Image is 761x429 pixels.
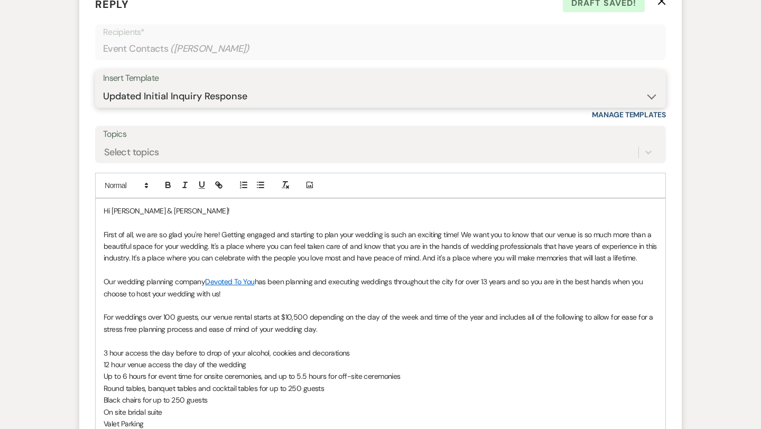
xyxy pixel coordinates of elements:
p: 12 hour venue access the day of the wedding [104,359,657,370]
p: Black chairs for up to 250 guests [104,394,657,406]
div: Select topics [104,145,159,159]
div: Insert Template [103,71,658,86]
p: Hi [PERSON_NAME] & [PERSON_NAME]! [104,205,657,217]
p: Our wedding planning company has been planning and executing weddings throughout the city for ove... [104,276,657,300]
p: 3 hour access the day before to drop of your alcohol, cookies and decorations [104,347,657,359]
p: Recipients* [103,25,658,39]
p: Up to 6 hours for event time for onsite ceremonies, and up to 5.5 hours for off-site ceremonies [104,370,657,382]
p: On site bridal suite [104,406,657,418]
p: For weddings over 100 guests, our venue rental starts at $10,500 depending on the day of the week... [104,311,657,335]
a: Devoted To You [205,277,254,286]
p: First of all, we are so glad you're here! Getting engaged and starting to plan your wedding is su... [104,229,657,264]
span: ( [PERSON_NAME] ) [170,42,249,56]
div: Event Contacts [103,39,658,59]
label: Topics [103,127,658,142]
p: Round tables, banquet tables and cocktail tables for up to 250 guests [104,383,657,394]
a: Manage Templates [592,110,666,119]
